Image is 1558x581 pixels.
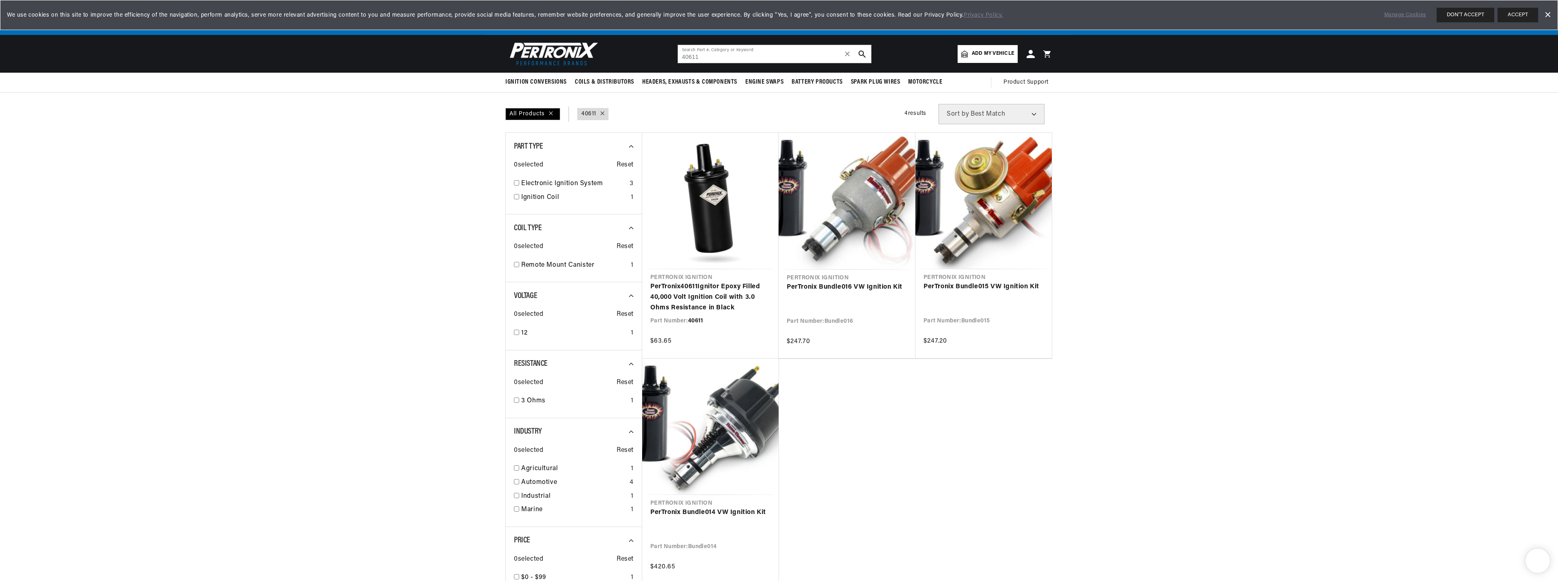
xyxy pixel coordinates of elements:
summary: Motorcycle [904,73,946,92]
a: Dismiss Banner [1541,9,1554,21]
span: Motorcycle [908,78,942,86]
div: 3 [630,179,634,189]
a: Manage Cookies [1384,11,1426,19]
input: Search Part #, Category or Keyword [678,45,871,63]
div: 1 [631,396,634,406]
a: Automotive [521,477,626,488]
a: PerTronix Bundle016 VW Ignition Kit [787,282,907,293]
span: Headers, Exhausts & Components [642,78,737,86]
div: 1 [631,491,634,502]
div: 1 [631,192,634,203]
a: 12 [521,328,628,339]
summary: Spark Plug Wires [847,73,904,92]
span: $0 - $99 [521,574,546,581]
span: Add my vehicle [972,50,1014,58]
span: Resistance [514,360,548,368]
span: Industry [514,428,542,436]
a: Electronic Ignition System [521,179,626,189]
a: Industrial [521,491,628,502]
div: 1 [631,464,634,474]
span: 0 selected [514,160,543,171]
button: search button [853,45,871,63]
span: Reset [617,378,634,388]
span: Voltage [514,292,537,300]
span: Reset [617,242,634,252]
a: Add my vehicle [958,45,1018,63]
a: 3 Ohms [521,396,628,406]
a: Ignition Coil [521,192,628,203]
span: Coils & Distributors [575,78,634,86]
span: Part Type [514,143,543,151]
a: PerTronix40611Ignitor Epoxy Filled 40,000 Volt Ignition Coil with 3.0 Ohms Resistance in Black [650,282,770,313]
span: Sort by [947,111,969,117]
select: Sort by [939,104,1044,124]
span: Engine Swaps [745,78,783,86]
div: 1 [631,505,634,515]
summary: Engine Swaps [741,73,788,92]
summary: Coils & Distributors [571,73,638,92]
summary: Headers, Exhausts & Components [638,73,741,92]
summary: Product Support [1003,73,1053,92]
span: 4 results [904,110,926,117]
a: Marine [521,505,628,515]
summary: Battery Products [788,73,847,92]
div: 4 [630,477,634,488]
span: Reset [617,160,634,171]
span: Coil Type [514,224,542,232]
span: 0 selected [514,309,543,320]
a: Remote Mount Canister [521,260,628,271]
span: 0 selected [514,445,543,456]
span: 0 selected [514,242,543,252]
button: ACCEPT [1498,8,1538,22]
div: All Products [505,108,560,120]
span: Ignition Conversions [505,78,567,86]
a: Privacy Policy. [964,12,1003,18]
summary: Ignition Conversions [505,73,571,92]
div: 1 [631,328,634,339]
span: Reset [617,554,634,565]
span: We use cookies on this site to improve the efficiency of the navigation, perform analytics, serve... [7,11,1373,19]
span: Battery Products [792,78,843,86]
button: DON'T ACCEPT [1437,8,1494,22]
a: PerTronix Bundle015 VW Ignition Kit [924,282,1044,292]
span: Price [514,536,530,544]
div: 1 [631,260,634,271]
span: 0 selected [514,554,543,565]
span: 0 selected [514,378,543,388]
span: Spark Plug Wires [851,78,900,86]
a: 40611 [581,110,596,119]
span: Reset [617,309,634,320]
span: Reset [617,445,634,456]
a: Agricultural [521,464,628,474]
a: PerTronix Bundle014 VW Ignition Kit [650,508,770,518]
img: Pertronix [505,40,599,68]
span: Product Support [1003,78,1049,87]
